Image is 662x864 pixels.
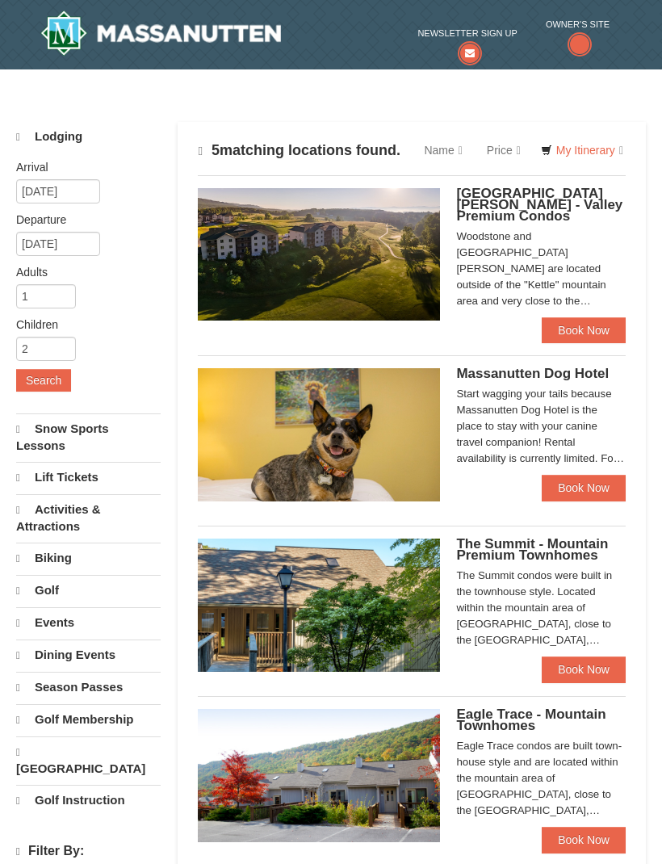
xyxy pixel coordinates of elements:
[16,607,161,638] a: Events
[542,656,626,682] a: Book Now
[16,543,161,573] a: Biking
[16,704,161,735] a: Golf Membership
[198,709,440,841] img: 19218983-1-9b289e55.jpg
[16,640,161,670] a: Dining Events
[456,229,626,309] div: Woodstone and [GEOGRAPHIC_DATA][PERSON_NAME] are located outside of the "Kettle" mountain area an...
[456,386,626,467] div: Start wagging your tails because Massanutten Dog Hotel is the place to stay with your canine trav...
[16,785,161,816] a: Golf Instruction
[16,264,149,280] label: Adults
[546,16,610,32] span: Owner's Site
[16,844,161,859] h4: Filter By:
[456,707,605,733] span: Eagle Trace - Mountain Townhomes
[417,25,517,41] span: Newsletter Sign Up
[16,122,161,152] a: Lodging
[16,369,71,392] button: Search
[16,575,161,606] a: Golf
[16,736,161,783] a: [GEOGRAPHIC_DATA]
[198,368,440,501] img: 27428181-5-81c892a3.jpg
[16,494,161,541] a: Activities & Attractions
[16,317,149,333] label: Children
[546,16,610,58] a: Owner's Site
[40,10,281,56] a: Massanutten Resort
[198,188,440,321] img: 19219041-4-ec11c166.jpg
[530,138,634,162] a: My Itinerary
[16,462,161,493] a: Lift Tickets
[456,186,622,224] span: [GEOGRAPHIC_DATA][PERSON_NAME] - Valley Premium Condos
[417,25,517,58] a: Newsletter Sign Up
[542,827,626,853] a: Book Now
[40,10,281,56] img: Massanutten Resort Logo
[456,536,608,563] span: The Summit - Mountain Premium Townhomes
[456,366,609,381] span: Massanutten Dog Hotel
[456,738,626,819] div: Eagle Trace condos are built town-house style and are located within the mountain area of [GEOGRA...
[16,413,161,460] a: Snow Sports Lessons
[198,539,440,671] img: 19219034-1-0eee7e00.jpg
[542,317,626,343] a: Book Now
[16,672,161,703] a: Season Passes
[456,568,626,648] div: The Summit condos were built in the townhouse style. Located within the mountain area of [GEOGRAP...
[412,134,474,166] a: Name
[475,134,533,166] a: Price
[542,475,626,501] a: Book Now
[16,159,149,175] label: Arrival
[16,212,149,228] label: Departure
